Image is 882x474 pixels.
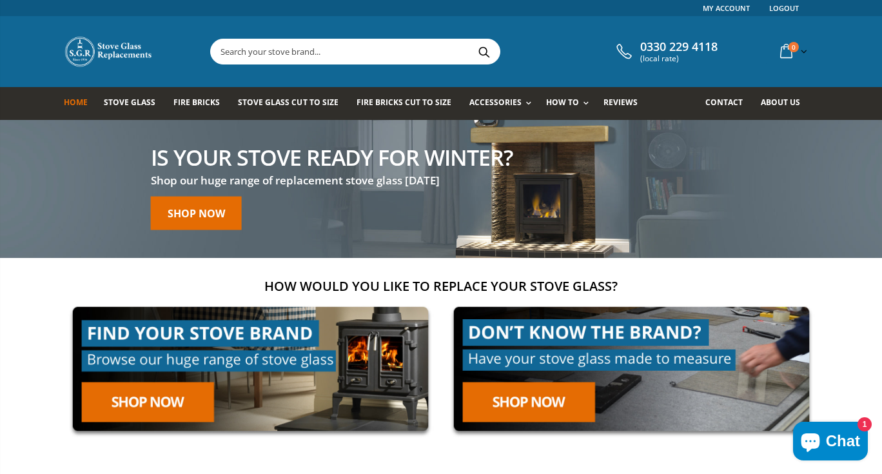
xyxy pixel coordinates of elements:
span: Accessories [469,97,522,108]
button: Search [469,39,498,64]
span: 0330 229 4118 [640,40,718,54]
span: Contact [705,97,743,108]
span: Home [64,97,88,108]
span: Stove Glass [104,97,155,108]
span: Fire Bricks [173,97,220,108]
h2: Is your stove ready for winter? [151,146,513,168]
a: 0 [775,39,810,64]
a: 0330 229 4118 (local rate) [613,40,718,63]
a: Fire Bricks Cut To Size [357,87,461,120]
a: Contact [705,87,752,120]
h3: Shop our huge range of replacement stove glass [DATE] [151,173,513,188]
img: made-to-measure-cta_2cd95ceb-d519-4648-b0cf-d2d338fdf11f.jpg [445,298,818,440]
h2: How would you like to replace your stove glass? [64,277,818,295]
input: Search your stove brand... [211,39,644,64]
a: Stove Glass Cut To Size [238,87,348,120]
a: Shop now [151,196,242,230]
span: Fire Bricks Cut To Size [357,97,451,108]
a: How To [546,87,595,120]
span: 0 [789,42,799,52]
a: About us [761,87,810,120]
span: Reviews [603,97,638,108]
a: Stove Glass [104,87,165,120]
a: Home [64,87,97,120]
a: Fire Bricks [173,87,230,120]
inbox-online-store-chat: Shopify online store chat [789,422,872,464]
a: Accessories [469,87,538,120]
span: (local rate) [640,54,718,63]
img: find-your-brand-cta_9b334d5d-5c94-48ed-825f-d7972bbdebd0.jpg [64,298,437,440]
span: How To [546,97,579,108]
span: About us [761,97,800,108]
img: Stove Glass Replacement [64,35,154,68]
span: Stove Glass Cut To Size [238,97,338,108]
a: Reviews [603,87,647,120]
